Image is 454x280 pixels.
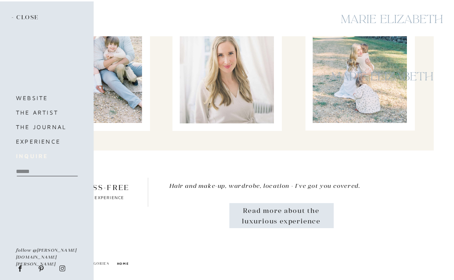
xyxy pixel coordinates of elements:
[239,206,324,225] a: Read more about the luxurious experience
[16,151,77,161] a: inquire
[64,194,129,202] p: portrait experience
[82,261,111,267] h2: categories
[12,14,42,22] h2: - close
[16,247,78,260] p: follow @[PERSON_NAME][DOMAIN_NAME][PERSON_NAME]
[16,93,77,103] a: website
[16,153,48,159] b: inquire
[117,262,129,265] a: home
[59,183,132,193] p: A stress-free
[16,107,77,118] a: the artist
[16,122,77,132] a: the journal
[169,181,390,193] p: Hair and make-up, wardrobe, location - I've got you covered.
[16,136,86,147] a: experience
